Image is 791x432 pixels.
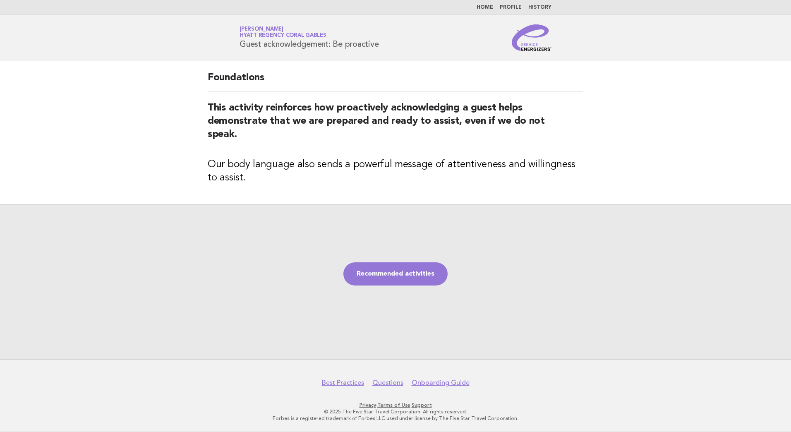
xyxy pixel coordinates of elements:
img: Service Energizers [512,24,551,51]
h2: This activity reinforces how proactively acknowledging a guest helps demonstrate that we are prep... [208,101,583,148]
a: Home [477,5,493,10]
p: Forbes is a registered trademark of Forbes LLC used under license by The Five Star Travel Corpora... [142,415,649,422]
a: Best Practices [322,379,364,387]
a: Privacy [360,402,376,408]
h1: Guest acknowledgement: Be proactive [240,27,379,48]
h2: Foundations [208,71,583,91]
a: History [528,5,551,10]
a: Profile [500,5,522,10]
a: Terms of Use [377,402,410,408]
a: [PERSON_NAME]Hyatt Regency Coral Gables [240,26,326,38]
a: Questions [372,379,403,387]
a: Recommended activities [343,262,448,286]
a: Onboarding Guide [412,379,470,387]
h3: Our body language also sends a powerful message of attentiveness and willingness to assist. [208,158,583,185]
a: Support [412,402,432,408]
span: Hyatt Regency Coral Gables [240,33,326,38]
p: · · [142,402,649,408]
p: © 2025 The Five Star Travel Corporation. All rights reserved. [142,408,649,415]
